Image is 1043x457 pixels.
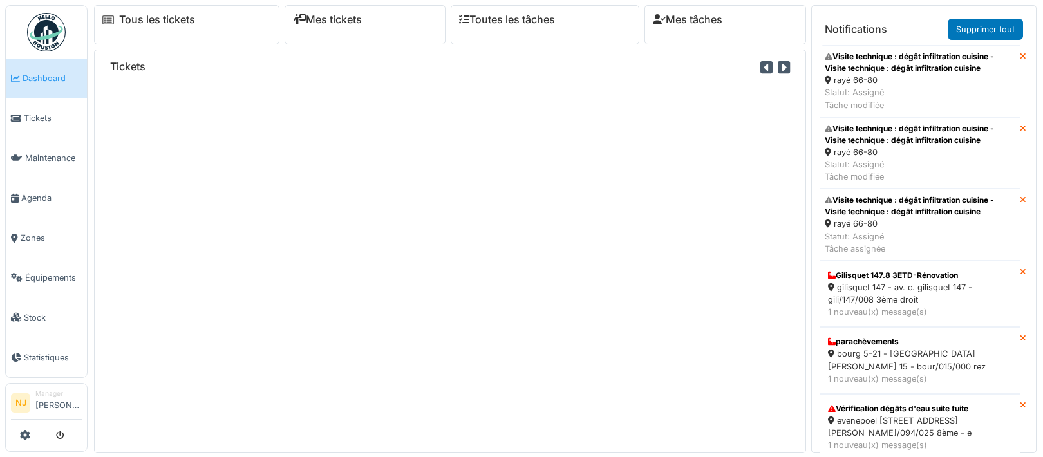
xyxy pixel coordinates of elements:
[119,14,195,26] a: Tous les tickets
[6,258,87,298] a: Équipements
[23,72,82,84] span: Dashboard
[825,86,1015,111] div: Statut: Assigné Tâche modifiée
[24,112,82,124] span: Tickets
[24,312,82,324] span: Stock
[6,178,87,218] a: Agenda
[820,261,1020,328] a: Gilisquet 147.8 3ETD-Rénovation gilisquet 147 - av. c. gilisquet 147 - gili/147/008 3ème droit 1 ...
[825,158,1015,183] div: Statut: Assigné Tâche modifiée
[459,14,555,26] a: Toutes les tâches
[825,123,1015,146] div: Visite technique : dégât infiltration cuisine - Visite technique : dégât infiltration cuisine
[25,272,82,284] span: Équipements
[825,230,1015,255] div: Statut: Assigné Tâche assignée
[35,389,82,416] li: [PERSON_NAME]
[828,270,1011,281] div: Gilisquet 147.8 3ETD-Rénovation
[11,389,82,420] a: NJ Manager[PERSON_NAME]
[11,393,30,413] li: NJ
[828,306,1011,318] div: 1 nouveau(x) message(s)
[825,74,1015,86] div: rayé 66-80
[828,281,1011,306] div: gilisquet 147 - av. c. gilisquet 147 - gili/147/008 3ème droit
[6,297,87,337] a: Stock
[828,403,1011,415] div: Vérification dégâts d'eau suite fuite
[825,51,1015,74] div: Visite technique : dégât infiltration cuisine - Visite technique : dégât infiltration cuisine
[6,218,87,258] a: Zones
[6,98,87,138] a: Tickets
[828,439,1011,451] div: 1 nouveau(x) message(s)
[828,348,1011,372] div: bourg 5-21 - [GEOGRAPHIC_DATA][PERSON_NAME] 15 - bour/015/000 rez
[820,327,1020,394] a: parachèvements bourg 5-21 - [GEOGRAPHIC_DATA][PERSON_NAME] 15 - bour/015/000 rez 1 nouveau(x) mes...
[825,23,887,35] h6: Notifications
[820,117,1020,189] a: Visite technique : dégât infiltration cuisine - Visite technique : dégât infiltration cuisine ray...
[825,218,1015,230] div: rayé 66-80
[825,194,1015,218] div: Visite technique : dégât infiltration cuisine - Visite technique : dégât infiltration cuisine
[25,152,82,164] span: Maintenance
[828,336,1011,348] div: parachèvements
[825,146,1015,158] div: rayé 66-80
[35,389,82,398] div: Manager
[948,19,1023,40] a: Supprimer tout
[6,138,87,178] a: Maintenance
[820,45,1020,117] a: Visite technique : dégât infiltration cuisine - Visite technique : dégât infiltration cuisine ray...
[110,61,146,73] h6: Tickets
[820,189,1020,261] a: Visite technique : dégât infiltration cuisine - Visite technique : dégât infiltration cuisine ray...
[21,232,82,244] span: Zones
[24,351,82,364] span: Statistiques
[653,14,722,26] a: Mes tâches
[27,13,66,51] img: Badge_color-CXgf-gQk.svg
[21,192,82,204] span: Agenda
[6,337,87,377] a: Statistiques
[828,373,1011,385] div: 1 nouveau(x) message(s)
[6,59,87,98] a: Dashboard
[293,14,362,26] a: Mes tickets
[828,415,1011,439] div: evenepoel [STREET_ADDRESS][PERSON_NAME]/094/025 8ème - e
